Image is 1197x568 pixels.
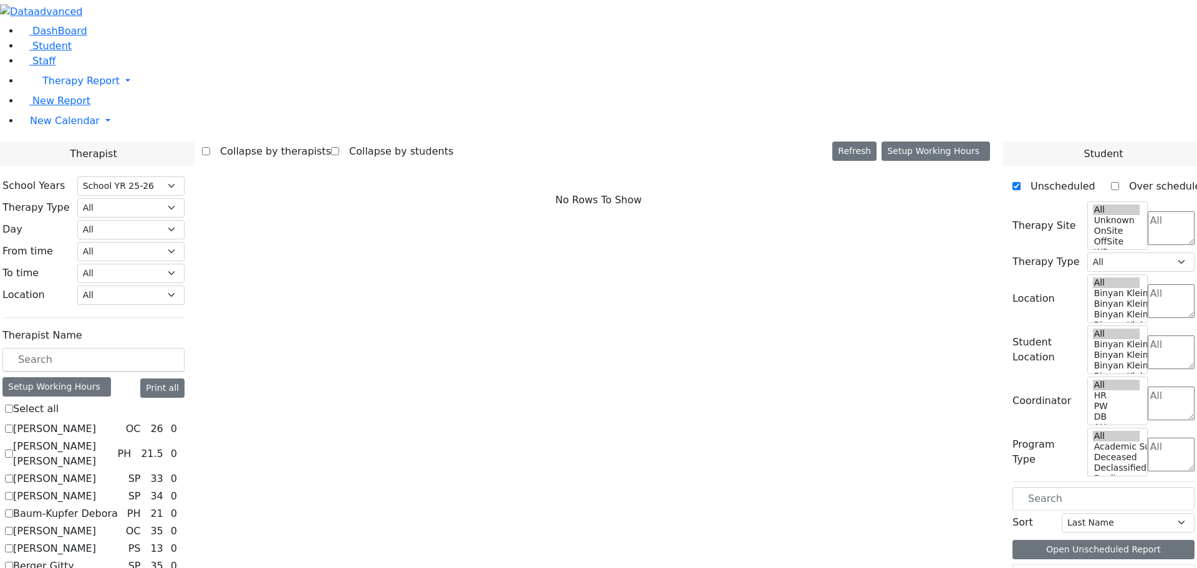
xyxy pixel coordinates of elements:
option: All [1093,277,1140,288]
label: Select all [13,402,59,416]
span: No Rows To Show [555,193,642,208]
span: Student [1084,147,1123,161]
option: PW [1093,401,1140,412]
label: Day [2,222,22,237]
option: Binyan Klein 4 [1093,299,1140,309]
option: Binyan Klein 5 [1093,288,1140,299]
a: Therapy Report [20,69,1197,94]
span: New Calendar [30,115,100,127]
button: Refresh [832,142,877,161]
span: New Report [32,95,90,107]
option: All [1093,205,1140,215]
label: From time [2,244,53,259]
option: Binyan Klein 3 [1093,360,1140,371]
textarea: Search [1148,387,1195,420]
label: [PERSON_NAME] [13,524,96,539]
option: Binyan Klein 3 [1093,309,1140,320]
option: Deceased [1093,452,1140,463]
label: Collapse by students [339,142,453,161]
div: 35 [148,524,165,539]
label: [PERSON_NAME] [PERSON_NAME] [13,439,112,469]
div: 21.5 [138,446,166,461]
label: Baum-Kupfer Debora [13,506,118,521]
option: OffSite [1093,236,1140,247]
textarea: Search [1148,284,1195,318]
div: 21 [148,506,165,521]
div: 26 [148,421,165,436]
option: WP [1093,247,1140,258]
option: All [1093,380,1140,390]
div: 0 [168,506,180,521]
label: [PERSON_NAME] [13,489,96,504]
textarea: Search [1148,211,1195,245]
div: SP [123,489,146,504]
input: Search [1012,487,1195,511]
label: Therapy Type [1012,254,1080,269]
a: Student [20,40,72,52]
div: 0 [168,421,180,436]
a: New Report [20,95,90,107]
label: Therapist Name [2,328,82,343]
option: Declines [1093,473,1140,484]
option: Binyan Klein 4 [1093,350,1140,360]
div: 34 [148,489,165,504]
div: OC [121,524,146,539]
div: 0 [168,446,180,461]
span: Therapy Report [42,75,120,87]
label: Sort [1012,515,1033,530]
a: New Calendar [20,108,1197,133]
option: HR [1093,390,1140,401]
option: All [1093,431,1140,441]
option: All [1093,329,1140,339]
div: 33 [148,471,165,486]
a: Staff [20,55,55,67]
label: Student Location [1012,335,1080,365]
div: 0 [168,471,180,486]
textarea: Search [1148,438,1195,471]
div: 0 [168,524,180,539]
label: Coordinator [1012,393,1071,408]
option: Declassified [1093,463,1140,473]
div: OC [121,421,146,436]
option: DB [1093,412,1140,422]
option: AH [1093,422,1140,433]
option: Binyan Klein 2 [1093,371,1140,382]
option: OnSite [1093,226,1140,236]
label: Unscheduled [1021,176,1095,196]
div: PS [123,541,146,556]
span: Staff [32,55,55,67]
label: Therapy Type [2,200,70,215]
div: 0 [168,489,180,504]
textarea: Search [1148,335,1195,369]
button: Setup Working Hours [882,142,990,161]
div: Setup Working Hours [2,377,111,397]
label: Collapse by therapists [210,142,331,161]
span: Student [32,40,72,52]
option: Binyan Klein 2 [1093,320,1140,330]
label: [PERSON_NAME] [13,471,96,486]
div: PH [122,506,146,521]
label: To time [2,266,39,281]
label: School Years [2,178,65,193]
div: 13 [148,541,165,556]
label: Therapy Site [1012,218,1076,233]
option: Academic Support [1093,441,1140,452]
div: SP [123,471,146,486]
label: [PERSON_NAME] [13,421,96,436]
label: Location [1012,291,1055,306]
button: Print all [140,378,185,398]
a: DashBoard [20,25,87,37]
input: Search [2,348,185,372]
label: Program Type [1012,437,1080,467]
button: Open Unscheduled Report [1012,540,1195,559]
span: DashBoard [32,25,87,37]
label: [PERSON_NAME] [13,541,96,556]
span: Therapist [70,147,117,161]
option: Binyan Klein 5 [1093,339,1140,350]
div: 0 [168,541,180,556]
option: Unknown [1093,215,1140,226]
label: Location [2,287,45,302]
div: PH [112,446,136,461]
